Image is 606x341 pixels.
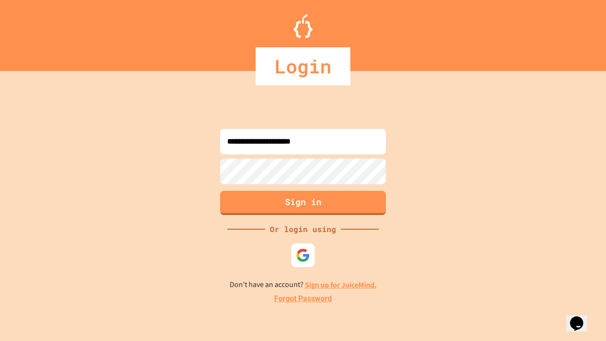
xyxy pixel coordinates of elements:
div: Login [256,47,350,85]
a: Forgot Password [274,293,332,305]
iframe: chat widget [566,303,597,332]
div: Or login using [265,224,341,235]
button: Sign in [220,191,386,215]
img: google-icon.svg [296,248,310,262]
img: Logo.svg [294,14,312,38]
a: Sign up for JuiceMind. [305,280,377,290]
p: Don't have an account? [230,279,377,291]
